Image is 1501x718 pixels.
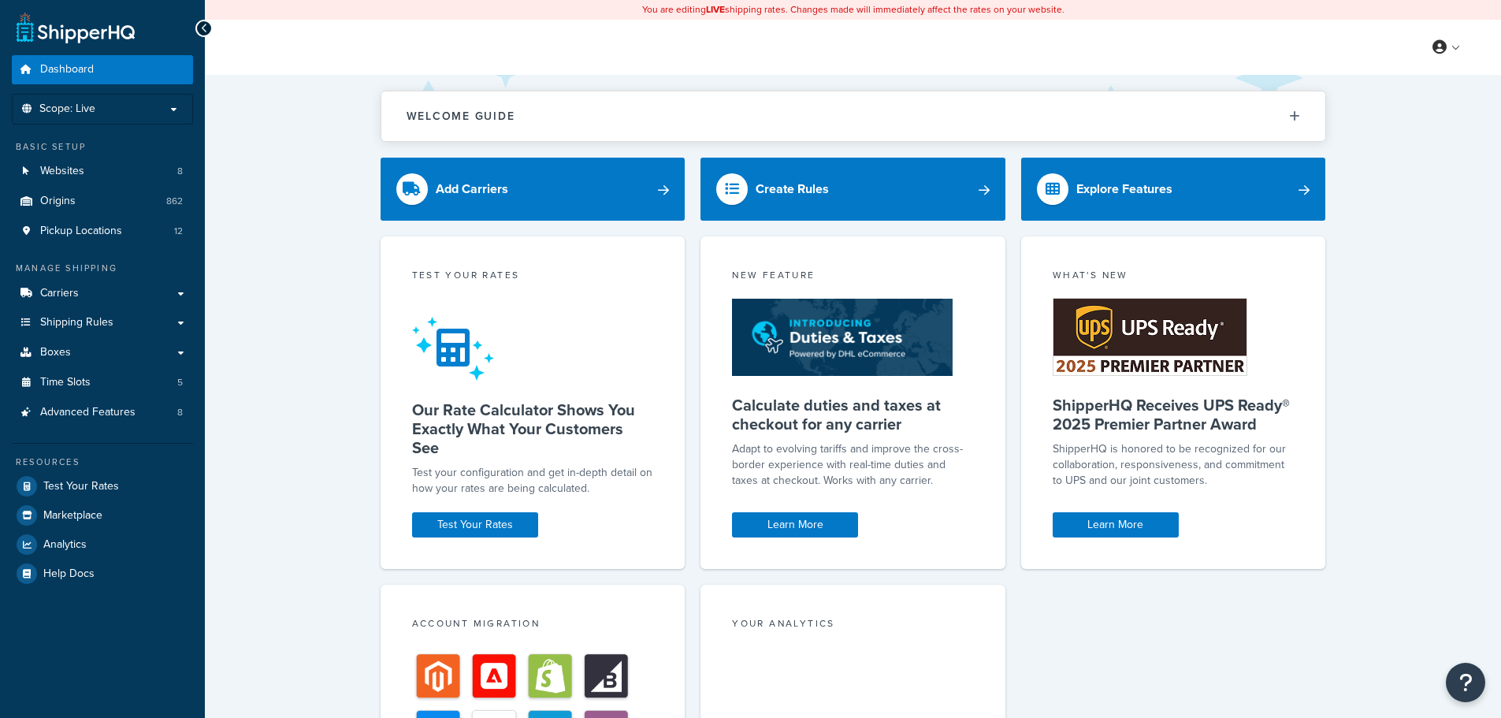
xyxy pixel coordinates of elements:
a: Carriers [12,279,193,308]
a: Pickup Locations12 [12,217,193,246]
span: Time Slots [40,376,91,389]
p: Adapt to evolving tariffs and improve the cross-border experience with real-time duties and taxes... [732,441,974,489]
span: 12 [174,225,183,238]
span: Help Docs [43,567,95,581]
div: What's New [1053,268,1295,286]
div: Account Migration [412,616,654,634]
li: Advanced Features [12,398,193,427]
a: Advanced Features8 [12,398,193,427]
a: Learn More [732,512,858,538]
span: Origins [40,195,76,208]
span: Carriers [40,287,79,300]
a: Learn More [1053,512,1179,538]
span: Scope: Live [39,102,95,116]
span: 5 [177,376,183,389]
a: Test Your Rates [12,472,193,500]
a: Test Your Rates [412,512,538,538]
span: Marketplace [43,509,102,523]
button: Open Resource Center [1446,663,1485,702]
a: Marketplace [12,501,193,530]
li: Origins [12,187,193,216]
span: Boxes [40,346,71,359]
div: Test your configuration and get in-depth detail on how your rates are being calculated. [412,465,654,497]
a: Explore Features [1021,158,1326,221]
div: New Feature [732,268,974,286]
div: Create Rules [756,178,829,200]
a: Shipping Rules [12,308,193,337]
a: Help Docs [12,560,193,588]
h5: Calculate duties and taxes at checkout for any carrier [732,396,974,433]
a: Add Carriers [381,158,685,221]
b: LIVE [706,2,725,17]
span: Websites [40,165,84,178]
span: 8 [177,165,183,178]
a: Boxes [12,338,193,367]
button: Welcome Guide [381,91,1325,141]
h5: ShipperHQ Receives UPS Ready® 2025 Premier Partner Award [1053,396,1295,433]
div: Basic Setup [12,140,193,154]
span: Dashboard [40,63,94,76]
span: Test Your Rates [43,480,119,493]
div: Test your rates [412,268,654,286]
a: Websites8 [12,157,193,186]
li: Time Slots [12,368,193,397]
a: Analytics [12,530,193,559]
span: 8 [177,406,183,419]
a: Dashboard [12,55,193,84]
p: ShipperHQ is honored to be recognized for our collaboration, responsiveness, and commitment to UP... [1053,441,1295,489]
div: Manage Shipping [12,262,193,275]
a: Origins862 [12,187,193,216]
span: Analytics [43,538,87,552]
a: Create Rules [700,158,1005,221]
div: Your Analytics [732,616,974,634]
div: Explore Features [1076,178,1172,200]
h5: Our Rate Calculator Shows You Exactly What Your Customers See [412,400,654,457]
h2: Welcome Guide [407,110,515,122]
li: Pickup Locations [12,217,193,246]
span: Advanced Features [40,406,136,419]
div: Resources [12,456,193,469]
span: 862 [166,195,183,208]
a: Time Slots5 [12,368,193,397]
div: Add Carriers [436,178,508,200]
span: Shipping Rules [40,316,113,329]
span: Pickup Locations [40,225,122,238]
li: Websites [12,157,193,186]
